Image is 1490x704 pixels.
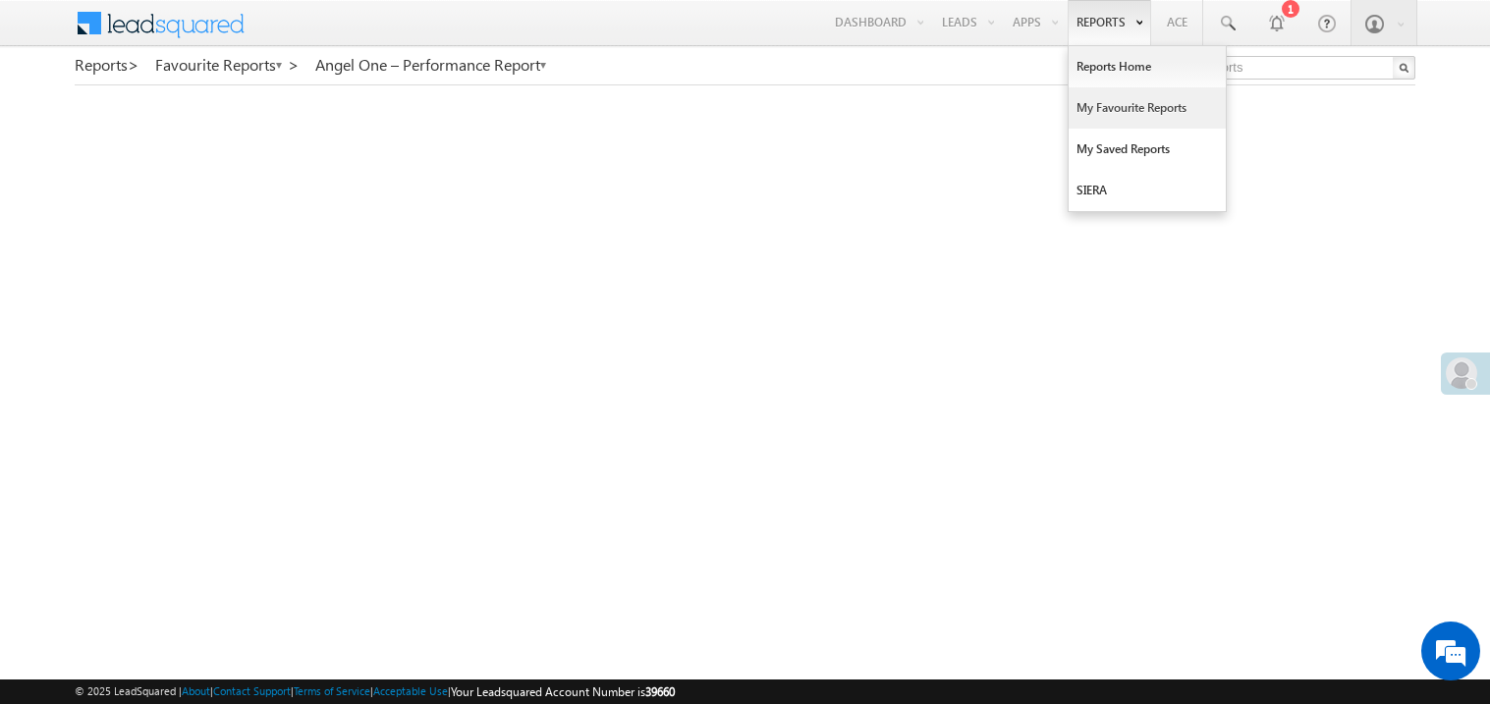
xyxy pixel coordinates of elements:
a: Favourite Reports > [155,56,300,74]
textarea: Type your message and hit 'Enter' [26,182,359,536]
em: Start Chat [267,552,357,578]
a: My Saved Reports [1069,129,1226,170]
a: My Favourite Reports [1069,87,1226,129]
a: Contact Support [213,684,291,697]
span: > [128,53,139,76]
a: About [182,684,210,697]
a: Terms of Service [294,684,370,697]
input: Search Reports [1149,56,1415,80]
a: Angel One – Performance Report [315,56,548,74]
img: d_60004797649_company_0_60004797649 [33,103,83,129]
a: Reports> [75,56,139,74]
a: Reports Home [1069,46,1226,87]
span: Your Leadsquared Account Number is [451,684,675,699]
div: Chat with us now [102,103,330,129]
a: SIERA [1069,170,1226,211]
div: Minimize live chat window [322,10,369,57]
span: 39660 [645,684,675,699]
a: Acceptable Use [373,684,448,697]
span: > [288,53,300,76]
span: © 2025 LeadSquared | | | | | [75,682,675,701]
